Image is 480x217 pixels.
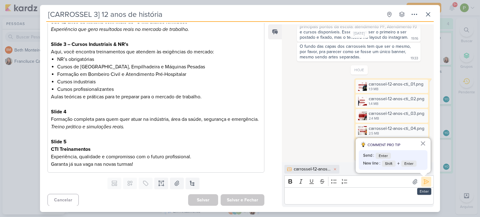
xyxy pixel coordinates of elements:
img: APtZYtoJVjWWMrMpNQfTj82OLhXo5qBVaH4Fbmiu.png [358,126,367,135]
p: Experiência, qualidade e compromisso com o futuro profissional. Garanta já sua vaga nas novas tur... [51,138,261,168]
img: U7WuLxICFcphr99IOmu29d6rtrO42PFokopZQxFh.png [358,82,367,91]
p: Formação completa para quem quer atuar na indústria, área da saúde, segurança e emergência. [51,108,261,131]
span: COMMENT PRO TIP [367,142,400,148]
span: Enter [376,153,391,159]
div: carrossel-12-anos-cti_02.png [356,94,428,108]
span: Enter [401,160,417,167]
div: carrossel-12-anos-cti_01.png [356,80,428,93]
div: Editor toolbar [284,175,434,188]
div: O fundo das capas dos carrosseis tem que ser o mesmo, por favor, pra parecer como se fosse um úni... [300,44,412,60]
span: Shift [382,160,396,167]
div: 1.9 MB [369,87,423,92]
div: Editor editing area: main [284,187,434,205]
img: gX42GUMPseKxJgl9OaOno7uOYMawuoSLZ57uctAN.png [358,97,367,106]
span: + [397,160,400,167]
p: Aqui, você encontra treinamentos que atendem às exigências do mercado: [51,41,261,56]
span: New line : [363,160,380,167]
div: 1.4 MB [369,101,424,106]
li: Cursos de [GEOGRAPHIC_DATA], Empilhadeira e Máquinas Pesadas [57,63,261,71]
p: Aulas teóricas e práticas para te preparar para o mercado de trabalho. [51,93,261,101]
li: NR’s obrigatórias [57,56,261,63]
li: Cursos profissionalizantes [57,86,261,93]
i: Treino prático e simulações reais. [51,124,124,130]
strong: Slide 4 [51,109,67,115]
button: Cancelar [47,194,79,206]
img: CROgAmO0Wu9dD6nP3Gryu7wcnoO0ADFveRCNhnze.png [358,111,367,120]
div: 2.4 MB [369,116,424,121]
button: Fechar [420,138,426,148]
li: Formação em Bombeiro Civil e Atendimento Pré-Hospitalar [57,71,261,78]
strong: CTI Treinamentos [51,146,91,152]
i: Experiência que gera resultados reais no mercado de trabalho. [51,26,189,32]
span: Send : [363,153,374,159]
strong: Slide 5 [51,139,67,145]
div: carrossel-12-anos-cti_04.png [356,124,428,137]
div: carrossel-12-anos-cti_03.png [356,109,428,122]
li: Cursos industriais [57,78,261,86]
div: carrossel-12-anos-cti_04.png [369,125,424,132]
div: 19:33 [411,56,418,61]
div: carrossel-12-anos-cti_01.png [369,81,423,87]
input: Kard Sem Título [46,9,382,20]
div: carrossel-12-anos-cti.png [294,166,331,172]
strong: Slide 3 – Cursos Industriais & NR’s [51,41,128,47]
div: Foi acordado com a [PERSON_NAME] que fariamos um carrossel para deixar fixado no perfil da CTI co... [300,13,418,40]
div: carrossel-12-anos-cti_02.png [369,96,424,102]
div: 19:16 [411,36,418,41]
div: 2.5 MB [369,131,424,136]
div: Enter [417,188,431,195]
div: carrossel-12-anos-cti_03.png [369,110,424,117]
div: dicas para comentário [356,138,431,173]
